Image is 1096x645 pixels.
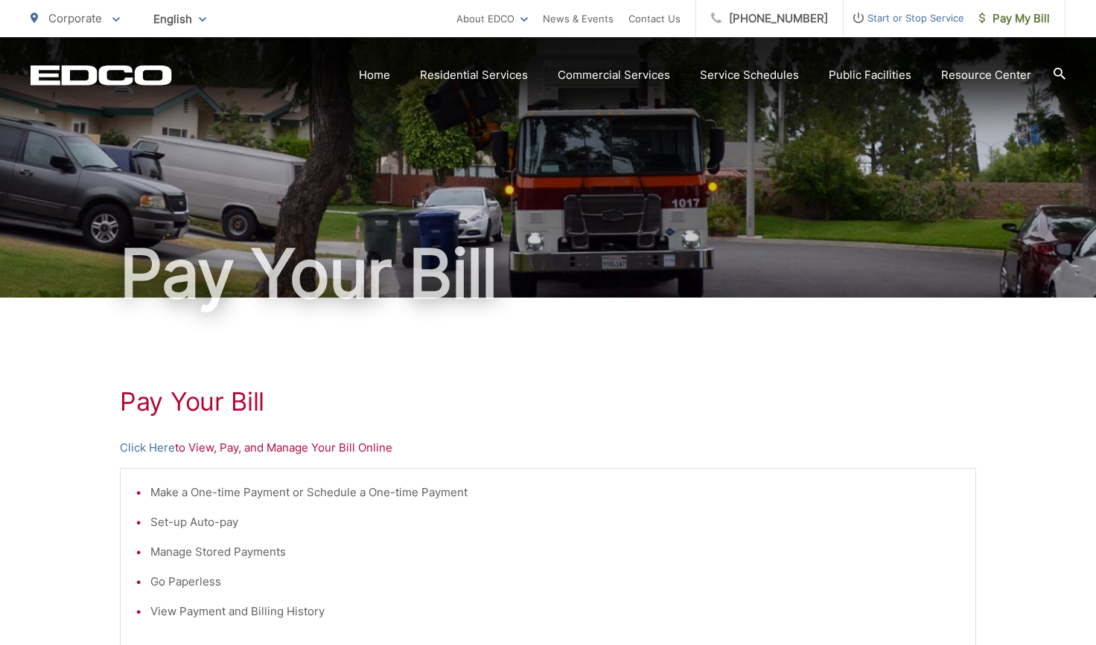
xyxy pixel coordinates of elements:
li: Manage Stored Payments [150,543,960,561]
h1: Pay Your Bill [31,237,1065,311]
li: Set-up Auto-pay [150,513,960,531]
li: Make a One-time Payment or Schedule a One-time Payment [150,484,960,501]
a: Service Schedules [700,66,799,84]
span: English [142,6,217,32]
li: Go Paperless [150,573,960,591]
a: Residential Services [420,66,528,84]
span: Corporate [48,11,102,25]
h1: Pay Your Bill [120,387,976,417]
a: About EDCO [456,10,528,28]
a: EDCD logo. Return to the homepage. [31,65,172,86]
span: Pay My Bill [979,10,1050,28]
a: Contact Us [628,10,681,28]
a: Click Here [120,439,175,457]
a: Commercial Services [558,66,670,84]
p: to View, Pay, and Manage Your Bill Online [120,439,976,457]
a: Home [359,66,390,84]
a: Public Facilities [829,66,911,84]
a: Resource Center [941,66,1031,84]
li: View Payment and Billing History [150,603,960,620]
a: News & Events [543,10,614,28]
